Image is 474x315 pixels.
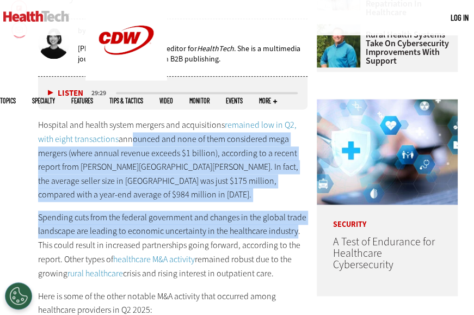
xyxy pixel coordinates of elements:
[38,119,297,145] a: remained low in Q2, with eight transactions
[333,234,435,272] a: A Test of Endurance for Healthcare Cybersecurity
[38,211,307,280] p: Spending cuts from the federal government and changes in the global trade landscape are leading t...
[113,254,195,265] a: healthcare M&A activity
[451,12,469,23] div: User menu
[451,13,469,22] a: Log in
[226,97,243,104] a: Events
[85,72,167,83] a: CDW
[5,282,32,310] button: Open Preferences
[109,97,143,104] a: Tips & Tactics
[159,97,173,104] a: Video
[5,282,32,310] div: Cookies Settings
[67,267,123,279] a: rural healthcare
[3,11,69,22] img: Home
[317,99,458,205] img: Healthcare cybersecurity
[317,205,458,228] p: Security
[189,97,210,104] a: MonITor
[38,118,307,202] p: Hospital and health system mergers and acquisitions announced and none of them considered mega me...
[71,97,93,104] a: Features
[32,97,55,104] span: Specialty
[259,97,277,104] span: More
